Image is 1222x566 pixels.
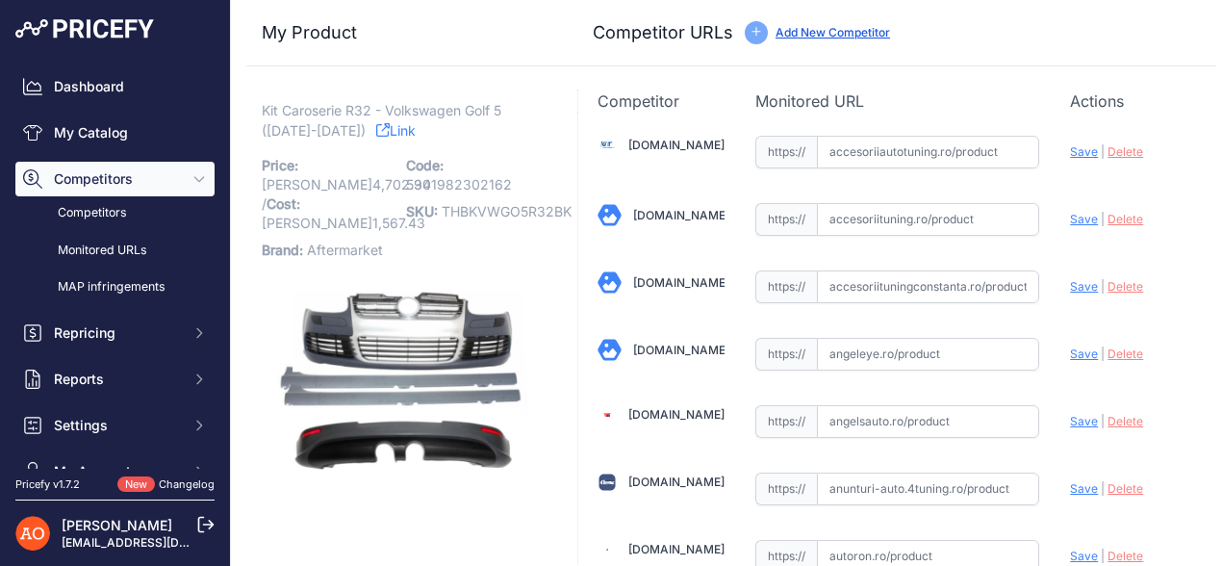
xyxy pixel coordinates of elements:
[54,462,180,481] span: My Account
[1070,347,1098,361] span: Save
[1070,481,1098,496] span: Save
[1107,279,1143,294] span: Delete
[262,19,539,46] h3: My Product
[15,234,215,268] a: Monitored URLs
[755,473,817,505] span: https://
[54,323,180,343] span: Repricing
[633,343,729,357] a: [DOMAIN_NAME]
[1107,481,1143,496] span: Delete
[15,19,154,39] img: Pricefy Logo
[1107,414,1143,428] span: Delete
[262,242,303,258] span: Brand:
[15,362,215,397] button: Reports
[817,136,1040,168] input: accesoriiautotuning.ro/product
[1070,279,1098,294] span: Save
[817,270,1040,303] input: accesoriituningconstanta.ro/product
[15,454,215,489] button: My Account
[817,473,1040,505] input: anunturi-auto.4tuning.ro/product
[633,208,729,222] a: [DOMAIN_NAME]
[376,118,416,142] a: Link
[628,475,725,489] a: [DOMAIN_NAME]
[15,116,215,150] a: My Catalog
[1101,212,1105,226] span: |
[307,242,383,258] span: Aftermarket
[1101,414,1105,428] span: |
[817,338,1040,371] input: angeleye.ro/product
[755,405,817,438] span: https://
[598,90,725,113] p: Competitor
[15,408,215,443] button: Settings
[372,176,431,193] span: 4,702.30
[755,136,817,168] span: https://
[1101,347,1105,361] span: |
[15,196,215,230] a: Competitors
[62,535,263,550] a: [EMAIL_ADDRESS][DOMAIN_NAME]
[117,476,155,493] span: New
[1070,90,1197,113] p: Actions
[1070,414,1098,428] span: Save
[1107,212,1143,226] span: Delete
[54,416,180,435] span: Settings
[628,138,725,152] a: [DOMAIN_NAME]
[1101,481,1105,496] span: |
[54,370,180,389] span: Reports
[817,203,1040,236] input: accesoriituning.ro/product
[628,407,725,422] a: [DOMAIN_NAME]
[262,152,395,237] p: [PERSON_NAME]
[267,195,300,212] span: Cost:
[1070,144,1098,159] span: Save
[406,176,512,193] span: 5941982302162
[755,338,817,371] span: https://
[755,203,817,236] span: https://
[262,195,425,231] span: / [PERSON_NAME]
[1107,347,1143,361] span: Delete
[1107,144,1143,159] span: Delete
[54,169,180,189] span: Competitors
[15,316,215,350] button: Repricing
[1070,549,1098,563] span: Save
[776,25,890,39] a: Add New Competitor
[15,162,215,196] button: Competitors
[62,517,172,533] a: [PERSON_NAME]
[442,203,572,219] span: THBKVWGO5R32BK
[406,157,444,173] span: Code:
[755,270,817,303] span: https://
[628,542,725,556] a: [DOMAIN_NAME]
[1101,279,1105,294] span: |
[15,69,215,104] a: Dashboard
[262,98,501,142] span: Kit Caroserie R32 - Volkswagen Golf 5 ([DATE]-[DATE])
[1107,549,1143,563] span: Delete
[633,275,729,290] a: [DOMAIN_NAME]
[1070,212,1098,226] span: Save
[372,215,425,231] span: 1,567.43
[159,477,215,491] a: Changelog
[406,203,438,219] span: SKU:
[817,405,1040,438] input: angelsauto.ro/product
[1101,549,1105,563] span: |
[15,476,80,493] div: Pricefy v1.7.2
[593,19,733,46] h3: Competitor URLs
[755,90,1040,113] p: Monitored URL
[262,157,298,173] span: Price:
[15,270,215,304] a: MAP infringements
[1101,144,1105,159] span: |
